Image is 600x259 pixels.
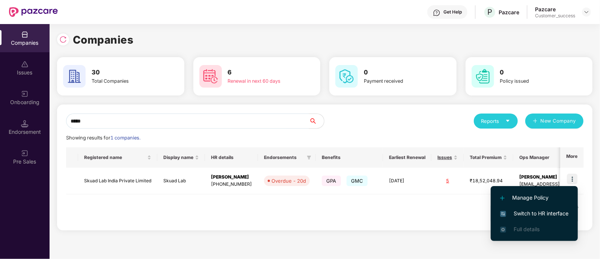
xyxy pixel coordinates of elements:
img: svg+xml;base64,PHN2ZyB3aWR0aD0iMjAiIGhlaWdodD0iMjAiIHZpZXdCb3g9IjAgMCAyMCAyMCIgZmlsbD0ibm9uZSIgeG... [21,90,29,98]
img: svg+xml;base64,PHN2ZyB3aWR0aD0iMjAiIGhlaWdodD0iMjAiIHZpZXdCb3g9IjAgMCAyMCAyMCIgZmlsbD0ibm9uZSIgeG... [21,150,29,157]
div: Overdue - 20d [271,177,306,185]
h1: Companies [73,32,134,48]
img: svg+xml;base64,PHN2ZyBpZD0iUmVsb2FkLTMyeDMyIiB4bWxucz0iaHR0cDovL3d3dy53My5vcmcvMjAwMC9zdmciIHdpZH... [59,36,67,43]
span: Endorsements [264,154,304,161]
div: Reports [481,117,510,125]
span: plus [533,118,538,124]
span: Switch to HR interface [500,209,568,218]
button: search [309,114,324,129]
img: svg+xml;base64,PHN2ZyB4bWxucz0iaHR0cDovL3d3dy53My5vcmcvMjAwMC9zdmciIHdpZHRoPSI2MCIgaGVpZ2h0PSI2MC... [472,65,494,88]
div: Payment received [364,77,428,85]
img: svg+xml;base64,PHN2ZyB4bWxucz0iaHR0cDovL3d3dy53My5vcmcvMjAwMC9zdmciIHdpZHRoPSI2MCIgaGVpZ2h0PSI2MC... [63,65,86,88]
th: Issues [431,147,464,168]
div: Get Help [443,9,462,15]
div: Customer_success [535,13,575,19]
span: filter [307,155,311,160]
span: Total Premium [470,154,502,161]
span: P [487,8,492,17]
img: New Pazcare Logo [9,7,58,17]
span: Showing results for [66,135,140,141]
img: svg+xml;base64,PHN2ZyB3aWR0aD0iMTQuNSIgaGVpZ2h0PSIxNC41IiB2aWV3Qm94PSIwIDAgMTYgMTYiIGZpbGw9Im5vbm... [21,120,29,127]
img: svg+xml;base64,PHN2ZyBpZD0iSGVscC0zMngzMiIgeG1sbnM9Imh0dHA6Ly93d3cudzMub3JnLzIwMDAvc3ZnIiB3aWR0aD... [433,9,440,17]
img: svg+xml;base64,PHN2ZyB4bWxucz0iaHR0cDovL3d3dy53My5vcmcvMjAwMC9zdmciIHdpZHRoPSI2MCIgaGVpZ2h0PSI2MC... [199,65,222,88]
img: svg+xml;base64,PHN2ZyB4bWxucz0iaHR0cDovL3d3dy53My5vcmcvMjAwMC9zdmciIHdpZHRoPSIxMi4yMDEiIGhlaWdodD... [500,196,505,200]
span: Display name [163,154,193,161]
span: filter [305,153,313,162]
td: [DATE] [383,168,431,194]
div: Renewal in next 60 days [228,77,292,85]
th: Display name [157,147,205,168]
div: ₹18,52,048.94 [470,177,507,185]
td: Skuad Lab [157,168,205,194]
div: Pazcare [499,9,519,16]
th: Total Premium [464,147,513,168]
h3: 0 [364,68,428,77]
button: plusNew Company [525,114,583,129]
img: svg+xml;base64,PHN2ZyBpZD0iRHJvcGRvd24tMzJ4MzIiIHhtbG5zPSJodHRwOi8vd3d3LnczLm9yZy8yMDAwL3N2ZyIgd2... [583,9,589,15]
div: [PERSON_NAME] [211,174,252,181]
th: Benefits [316,147,383,168]
img: svg+xml;base64,PHN2ZyBpZD0iQ29tcGFuaWVzIiB4bWxucz0iaHR0cDovL3d3dy53My5vcmcvMjAwMC9zdmciIHdpZHRoPS... [21,31,29,38]
span: Issues [437,154,452,161]
div: [PHONE_NUMBER] [211,181,252,188]
th: Registered name [78,147,157,168]
img: svg+xml;base64,PHN2ZyB4bWxucz0iaHR0cDovL3d3dy53My5vcmcvMjAwMC9zdmciIHdpZHRoPSIxNiIgaGVpZ2h0PSIxNi... [500,211,506,217]
img: svg+xml;base64,PHN2ZyB4bWxucz0iaHR0cDovL3d3dy53My5vcmcvMjAwMC9zdmciIHdpZHRoPSI2MCIgaGVpZ2h0PSI2MC... [335,65,358,88]
img: svg+xml;base64,PHN2ZyBpZD0iSXNzdWVzX2Rpc2FibGVkIiB4bWxucz0iaHR0cDovL3d3dy53My5vcmcvMjAwMC9zdmciIH... [21,61,29,68]
div: Pazcare [535,6,575,13]
div: 5 [437,177,458,185]
th: More [560,147,583,168]
span: Full details [514,226,540,232]
img: svg+xml;base64,PHN2ZyB4bWxucz0iaHR0cDovL3d3dy53My5vcmcvMjAwMC9zdmciIHdpZHRoPSIxNi4zNjMiIGhlaWdodD... [500,227,506,233]
span: GPA [322,176,341,186]
th: HR details [205,147,258,168]
h3: 0 [500,68,565,77]
div: Total Companies [92,77,156,85]
th: Earliest Renewal [383,147,431,168]
span: 1 companies. [110,135,140,141]
img: icon [567,174,577,184]
h3: 30 [92,68,156,77]
div: Policy issued [500,77,565,85]
span: Registered name [84,154,146,161]
h3: 6 [228,68,292,77]
span: GMC [347,176,368,186]
span: caret-down [505,118,510,123]
span: New Company [541,117,576,125]
span: Manage Policy [500,194,568,202]
span: search [309,118,324,124]
td: Skuad Lab India Private Limited [78,168,157,194]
